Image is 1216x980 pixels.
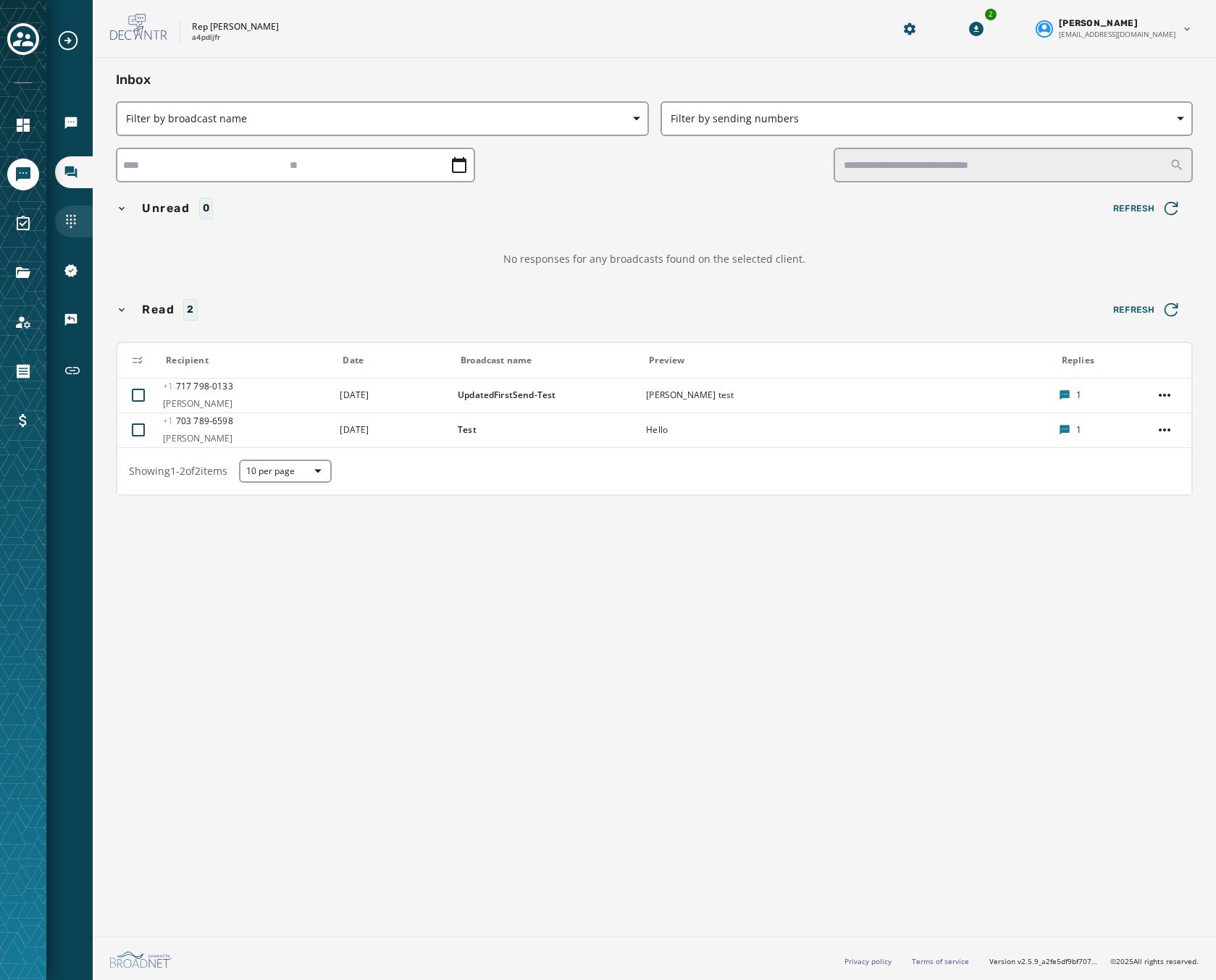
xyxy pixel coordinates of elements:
[963,16,989,42] button: Download Menu
[55,206,93,237] a: Navigate to Sending Numbers
[1102,194,1193,223] button: Refresh
[340,423,369,436] span: [DATE]
[1113,198,1181,219] span: Refresh
[661,101,1194,136] button: Filter by sending numbers
[246,465,324,477] span: 10 per page
[139,301,177,318] span: Read
[129,464,227,478] span: Showing 1 - 2 of 2 items
[7,306,39,338] a: Navigate to Account
[55,304,93,336] a: Navigate to Keywords & Responders
[183,299,198,321] div: 2
[126,111,639,126] span: Filter by broadcast name
[912,956,969,966] a: Terms of service
[192,33,220,43] p: a4pdijfr
[989,956,1099,967] span: Version
[1076,389,1081,401] span: 1
[7,257,39,289] a: Navigate to Files
[166,355,330,366] div: Recipient
[239,460,332,483] button: 10 per page
[984,7,998,22] div: 2
[7,159,39,190] a: Navigate to Messaging
[503,252,805,266] span: No responses for any broadcasts found on the selected client.
[55,107,93,139] a: Navigate to Broadcasts
[55,353,93,388] a: Navigate to Short Links
[192,21,279,33] p: Rep [PERSON_NAME]
[199,198,214,219] div: 0
[649,355,1049,366] div: Preview
[1076,424,1081,436] span: 1
[55,156,93,188] a: Navigate to Inbox
[163,398,330,410] span: [PERSON_NAME]
[340,389,369,401] span: [DATE]
[163,415,232,427] span: 703 789 - 6598
[646,389,734,401] span: [PERSON_NAME] test
[1018,956,1099,967] span: v2.5.9_a2fe5df9bf7071e1522954d516a80c78c649093f
[116,101,649,136] button: Filter by broadcast name
[1030,12,1199,46] button: User settings
[163,415,176,427] span: +1
[1059,29,1175,40] span: [EMAIL_ADDRESS][DOMAIN_NAME]
[7,109,39,141] a: Navigate to Home
[7,355,39,387] a: Navigate to Orders
[56,29,91,52] button: Expand sub nav menu
[1102,295,1193,324] button: Refresh
[458,389,637,401] span: UpdatedFirstSend-Test
[116,299,1102,321] button: Read2
[343,355,448,366] div: Date
[7,405,39,436] a: Navigate to Billing
[671,111,1183,126] span: Filter by sending numbers
[7,23,39,55] button: Toggle account select drawer
[55,255,93,287] a: Navigate to 10DLC Registration
[116,198,1096,219] button: Unread0
[897,16,923,42] button: Manage global settings
[163,380,176,392] span: +1
[163,380,232,392] span: 717 798 - 0133
[1059,17,1138,29] span: [PERSON_NAME]
[844,956,892,966] a: Privacy policy
[163,433,330,444] span: [PERSON_NAME]
[646,424,668,436] span: Hello
[139,200,193,217] span: Unread
[116,69,1193,90] h2: Inbox
[1113,300,1181,320] span: Refresh
[7,208,39,240] a: Navigate to Surveys
[1062,355,1144,366] div: Replies
[461,355,637,366] div: Broadcast name
[1110,956,1199,966] span: © 2025 All rights reserved.
[458,424,637,436] span: Test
